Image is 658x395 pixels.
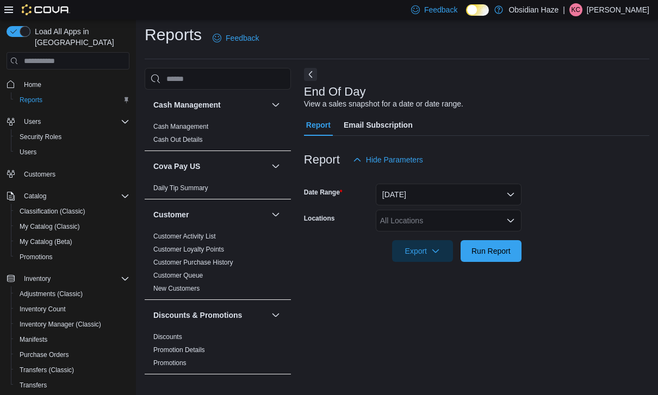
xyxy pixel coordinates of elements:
div: Cova Pay US [145,181,291,199]
a: Customer Loyalty Points [153,246,224,253]
span: Inventory [20,272,129,285]
a: Feedback [208,27,263,49]
button: Purchase Orders [11,347,134,362]
button: Transfers (Classic) [11,362,134,378]
span: Feedback [424,4,457,15]
h1: Reports [145,24,202,46]
button: Reports [11,92,134,108]
span: Catalog [20,190,129,203]
h3: Cova Pay US [153,161,200,172]
span: Users [20,115,129,128]
span: Customers [20,167,129,181]
span: Load All Apps in [GEOGRAPHIC_DATA] [30,26,129,48]
span: Manifests [20,335,47,344]
span: Classification (Classic) [20,207,85,216]
span: Reports [15,93,129,106]
div: Kevin Carter [569,3,582,16]
span: Inventory Manager (Classic) [15,318,129,331]
button: Cash Management [269,98,282,111]
a: Customers [20,168,60,181]
span: Reports [20,96,42,104]
button: Classification (Classic) [11,204,134,219]
button: Catalog [2,189,134,204]
span: Transfers (Classic) [20,366,74,374]
a: Cash Management [153,123,208,130]
a: Cash Out Details [153,136,203,143]
span: Users [24,117,41,126]
span: Users [20,148,36,156]
a: Inventory Count [15,303,70,316]
button: Inventory [2,271,134,286]
span: My Catalog (Classic) [20,222,80,231]
a: Promotions [153,359,187,367]
a: Daily Tip Summary [153,184,208,192]
button: Cash Management [153,99,267,110]
button: Hide Parameters [349,149,427,171]
input: Dark Mode [466,4,489,16]
button: Adjustments (Classic) [11,286,134,302]
button: Customer [153,209,267,220]
button: Next [304,68,317,81]
button: Users [20,115,45,128]
p: | [563,3,565,16]
a: Transfers (Classic) [15,363,78,377]
div: View a sales snapshot for a date or date range. [304,98,463,110]
span: Transfers [20,381,47,390]
button: Users [11,145,134,160]
span: Transfers (Classic) [15,363,129,377]
button: Catalog [20,190,51,203]
button: Home [2,76,134,92]
div: Customer [145,230,291,299]
a: Customer Purchase History [153,259,233,266]
a: Promotion Details [153,346,205,354]
a: My Catalog (Classic) [15,220,84,233]
button: Discounts & Promotions [153,310,267,321]
span: Security Roles [15,130,129,143]
a: Purchase Orders [15,348,73,361]
span: Hide Parameters [366,154,423,165]
span: Promotions [15,250,129,264]
span: Inventory Count [20,305,66,314]
span: Security Roles [20,133,61,141]
h3: Finance [153,384,182,395]
span: Promotions [20,253,53,261]
a: Users [15,146,41,159]
span: Home [24,80,41,89]
a: Discounts [153,333,182,341]
button: Inventory Count [11,302,134,317]
button: Run Report [461,240,522,262]
span: Run Report [471,246,511,256]
a: Reports [15,93,47,106]
span: Email Subscription [344,114,413,136]
a: Inventory Manager (Classic) [15,318,105,331]
div: Discounts & Promotions [145,330,291,374]
button: My Catalog (Classic) [11,219,134,234]
a: Transfers [15,379,51,392]
span: Adjustments (Classic) [20,290,83,298]
button: Inventory [20,272,55,285]
button: Users [2,114,134,129]
span: Home [20,77,129,91]
span: Feedback [226,33,259,43]
span: My Catalog (Classic) [15,220,129,233]
span: My Catalog (Beta) [15,235,129,248]
a: My Catalog (Beta) [15,235,77,248]
label: Locations [304,214,335,223]
button: Inventory Manager (Classic) [11,317,134,332]
span: Report [306,114,331,136]
span: Purchase Orders [15,348,129,361]
button: Customers [2,166,134,182]
span: Inventory Manager (Classic) [20,320,101,329]
span: Manifests [15,333,129,346]
div: Cash Management [145,120,291,151]
img: Cova [22,4,70,15]
a: New Customers [153,285,200,292]
a: Customer Queue [153,272,203,279]
button: Open list of options [506,216,515,225]
button: Promotions [11,249,134,265]
span: Export [399,240,446,262]
span: Purchase Orders [20,350,69,359]
span: Transfers [15,379,129,392]
button: Security Roles [11,129,134,145]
